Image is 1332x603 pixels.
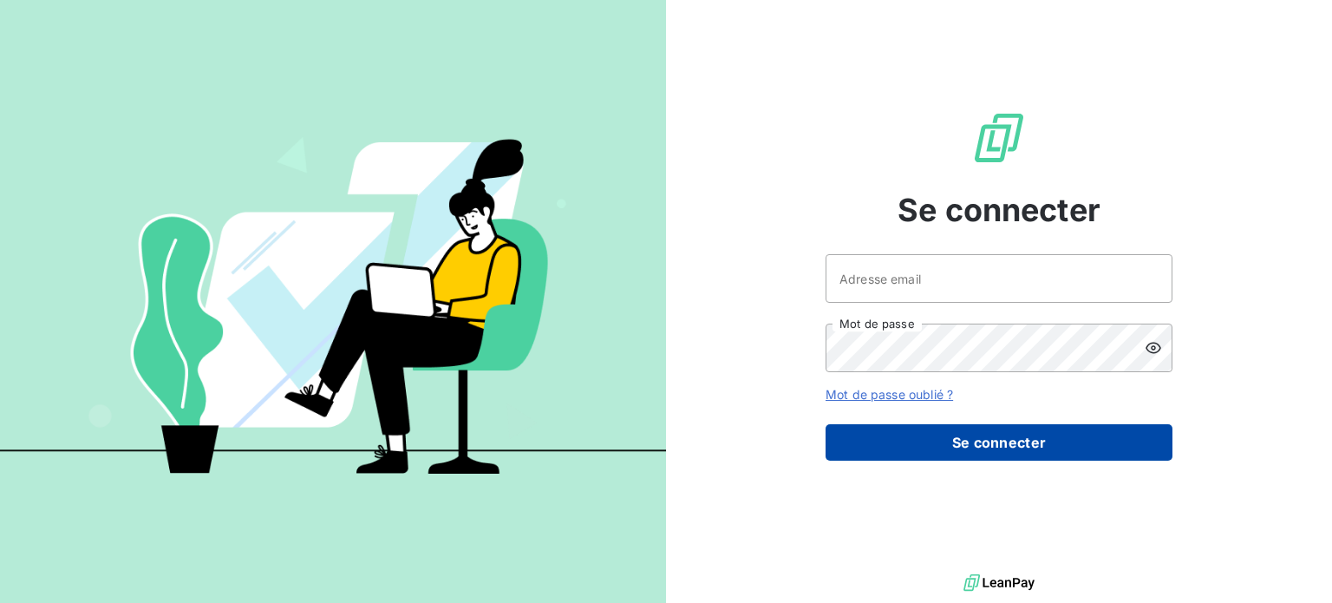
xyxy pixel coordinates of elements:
input: placeholder [826,254,1172,303]
img: Logo LeanPay [971,110,1027,166]
button: Se connecter [826,424,1172,461]
a: Mot de passe oublié ? [826,387,953,402]
img: logo [963,570,1035,596]
span: Se connecter [898,187,1100,233]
